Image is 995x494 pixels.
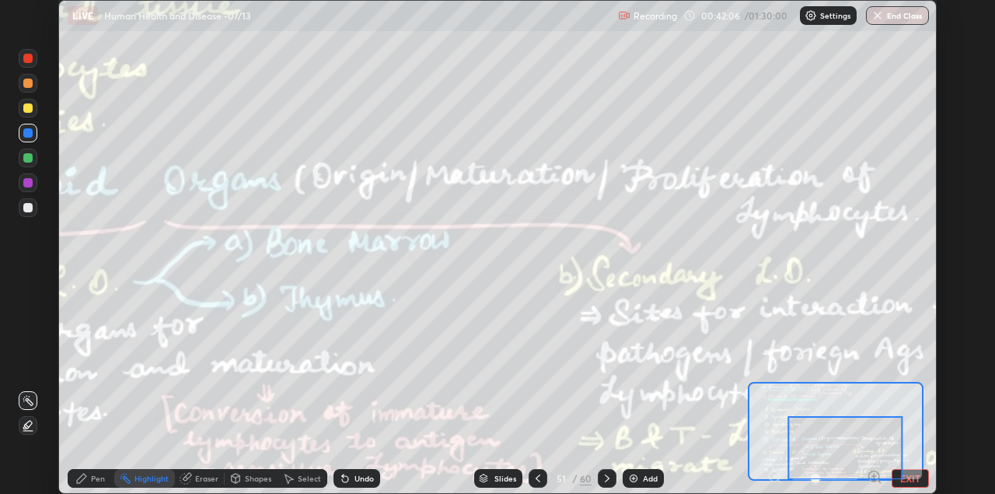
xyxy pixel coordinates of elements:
[494,475,516,482] div: Slides
[892,469,929,488] button: EXIT
[618,9,630,22] img: recording.375f2c34.svg
[805,9,817,22] img: class-settings-icons
[871,9,884,22] img: end-class-cross
[580,471,592,485] div: 60
[195,475,218,482] div: Eraser
[104,9,251,22] p: Human Health and Disease -07/13
[866,6,929,25] button: End Class
[298,475,321,482] div: Select
[134,475,169,482] div: Highlight
[245,475,271,482] div: Shapes
[72,9,93,22] p: LIVE
[634,10,677,22] p: Recording
[354,475,374,482] div: Undo
[643,475,658,482] div: Add
[553,474,569,483] div: 51
[91,475,105,482] div: Pen
[820,12,850,19] p: Settings
[627,472,640,485] img: add-slide-button
[572,474,577,483] div: /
